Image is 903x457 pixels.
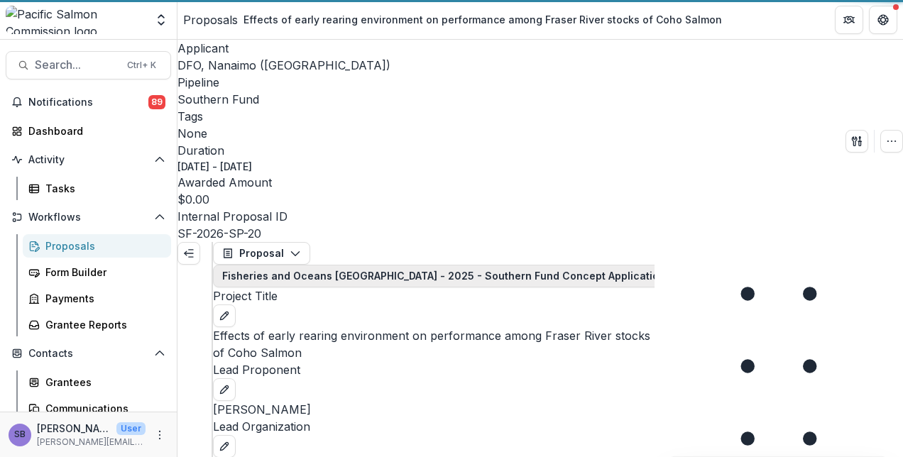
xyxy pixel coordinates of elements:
p: User [116,422,146,435]
div: Ctrl + K [124,57,159,73]
p: Internal Proposal ID [177,208,390,225]
button: Get Help [869,6,897,34]
p: $0.00 [177,191,209,208]
a: Grantee Reports [23,313,171,336]
a: Communications [23,397,171,420]
p: Awarded Amount [177,174,390,191]
button: Open Contacts [6,342,171,365]
button: Proposal [213,242,310,265]
a: Proposals [23,234,171,258]
nav: breadcrumb [183,9,728,30]
span: Notifications [28,97,148,109]
p: Lead Organization [213,418,655,435]
p: Project Title [213,287,655,304]
p: Southern Fund [177,91,259,108]
button: Search... [6,51,171,79]
p: [PERSON_NAME][EMAIL_ADDRESS][DOMAIN_NAME] [37,436,146,448]
span: Search... [35,58,119,72]
div: Dashboard [28,123,160,138]
button: edit [213,304,236,327]
button: Fisheries and Oceans [GEOGRAPHIC_DATA] - 2025 - Southern Fund Concept Application Form 2026 [213,265,755,287]
button: Open Activity [6,148,171,171]
div: Proposals [45,238,160,253]
span: 89 [148,95,165,109]
div: Sascha Bendt [14,430,26,439]
span: Contacts [28,348,148,360]
a: Payments [23,287,171,310]
p: [PERSON_NAME] [213,401,655,418]
a: Grantees [23,370,171,394]
a: Dashboard [6,119,171,143]
div: Form Builder [45,265,160,280]
div: Communications [45,401,160,416]
p: Pipeline [177,74,390,91]
p: Effects of early rearing environment on performance among Fraser River stocks of Coho Salmon [213,327,655,361]
a: Proposals [183,11,238,28]
p: [PERSON_NAME] [37,421,111,436]
p: Applicant [177,40,390,57]
a: Tasks [23,177,171,200]
a: Form Builder [23,260,171,284]
button: Open entity switcher [151,6,171,34]
button: Partners [835,6,863,34]
span: Workflows [28,211,148,224]
button: Expand left [177,242,200,265]
button: Open Workflows [6,206,171,228]
div: Grantee Reports [45,317,160,332]
button: edit [213,378,236,401]
div: Grantees [45,375,160,390]
p: None [177,125,207,142]
p: Tags [177,108,390,125]
div: Effects of early rearing environment on performance among Fraser River stocks of Coho Salmon [243,12,722,27]
p: Duration [177,142,390,159]
button: More [151,426,168,444]
span: Activity [28,154,148,166]
button: Notifications89 [6,91,171,114]
p: Lead Proponent [213,361,655,378]
div: Tasks [45,181,160,196]
img: Pacific Salmon Commission logo [6,6,146,34]
p: SF-2026-SP-20 [177,225,261,242]
div: Payments [45,291,160,306]
a: DFO, Nanaimo ([GEOGRAPHIC_DATA]) [177,58,390,72]
p: [DATE] - [DATE] [177,159,252,174]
